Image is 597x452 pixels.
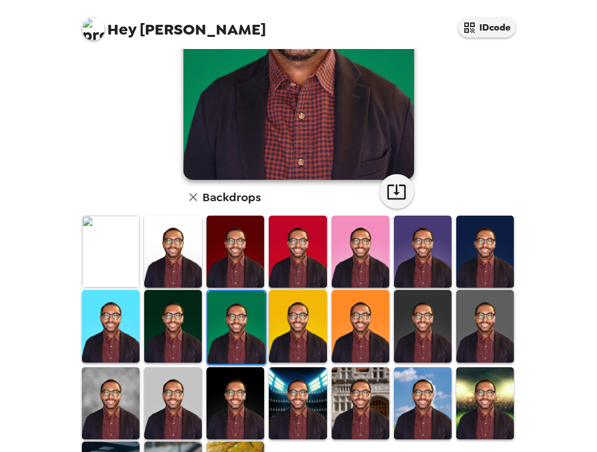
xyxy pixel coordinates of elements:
[203,188,261,206] h6: Backdrops
[82,17,105,40] img: profile pic
[458,17,516,37] button: IDcode
[108,19,137,40] span: Hey
[82,216,140,288] img: Original
[82,12,266,37] span: [PERSON_NAME]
